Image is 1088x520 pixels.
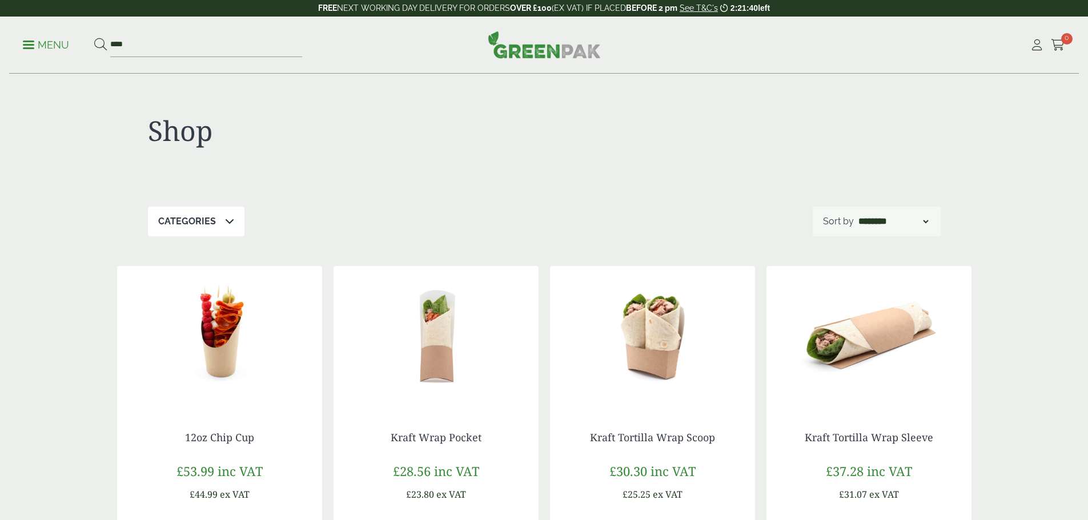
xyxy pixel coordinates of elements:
[856,215,930,228] select: Shop order
[590,430,715,444] a: Kraft Tortilla Wrap Scoop
[758,3,770,13] span: left
[148,114,544,147] h1: Shop
[434,462,479,479] span: inc VAT
[393,462,431,479] span: £28.56
[1030,39,1044,51] i: My Account
[680,3,718,13] a: See T&C's
[488,31,601,58] img: GreenPak Supplies
[436,488,466,501] span: ex VAT
[318,3,337,13] strong: FREE
[823,215,854,228] p: Sort by
[406,488,434,501] span: £23.80
[651,462,696,479] span: inc VAT
[23,38,69,50] a: Menu
[826,462,864,479] span: £37.28
[185,430,254,444] a: 12oz Chip Cup
[510,3,552,13] strong: OVER £100
[626,3,677,13] strong: BEFORE 2 pm
[334,266,539,409] img: 5430063C Kraft Tortilla Wrap Pocket TS1 with Wrap
[391,430,481,444] a: Kraft Wrap Pocket
[609,462,647,479] span: £30.30
[805,430,933,444] a: Kraft Tortilla Wrap Sleeve
[869,488,899,501] span: ex VAT
[766,266,971,409] img: 5430063D Kraft Tortilla Wrap Sleeve TS4 with Wrap contents.jpg
[1051,37,1065,54] a: 0
[1061,33,1073,45] span: 0
[730,3,758,13] span: 2:21:40
[1051,39,1065,51] i: Cart
[176,462,214,479] span: £53.99
[839,488,867,501] span: £31.07
[550,266,755,409] img: 5430063E Kraft Tortilla Wrap Scoop TS2 with Wrap contents
[623,488,651,501] span: £25.25
[653,488,682,501] span: ex VAT
[23,38,69,52] p: Menu
[190,488,218,501] span: £44.99
[867,462,912,479] span: inc VAT
[218,462,263,479] span: inc VAT
[117,266,322,409] img: 5.5oz Grazing Charcuterie Cup with food
[158,215,216,228] p: Categories
[220,488,250,501] span: ex VAT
